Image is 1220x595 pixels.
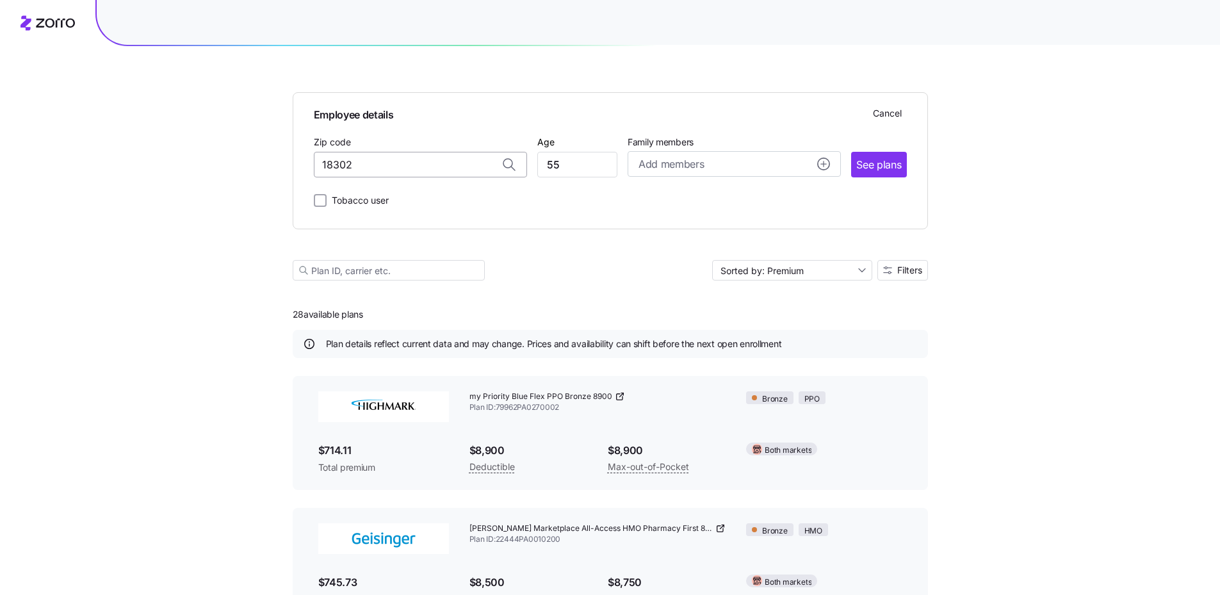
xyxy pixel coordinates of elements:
[326,338,782,350] span: Plan details reflect current data and may change. Prices and availability can shift before the ne...
[293,308,363,321] span: 28 available plans
[804,393,820,405] span: PPO
[868,103,907,124] button: Cancel
[628,151,841,177] button: Add membersadd icon
[897,266,922,275] span: Filters
[638,156,704,172] span: Add members
[469,575,587,591] span: $8,500
[318,575,449,591] span: $745.73
[469,443,587,459] span: $8,900
[851,152,906,177] button: See plans
[608,575,726,591] span: $8,750
[817,158,830,170] svg: add icon
[314,103,394,123] span: Employee details
[537,135,555,149] label: Age
[293,260,485,281] input: Plan ID, carrier etc.
[762,393,788,405] span: Bronze
[314,152,527,177] input: Zip code
[469,459,515,475] span: Deductible
[318,391,449,422] img: Highmark BlueCross BlueShield
[314,135,351,149] label: Zip code
[327,193,389,208] label: Tobacco user
[856,157,901,173] span: See plans
[765,576,811,589] span: Both markets
[537,152,617,177] input: Age
[318,443,449,459] span: $714.11
[628,136,841,149] span: Family members
[318,523,449,554] img: Geisinger
[877,260,928,281] button: Filters
[469,534,726,545] span: Plan ID: 22444PA0010200
[804,525,822,537] span: HMO
[873,107,902,120] span: Cancel
[469,402,726,413] span: Plan ID: 79962PA0270002
[712,260,872,281] input: Sort by
[608,459,689,475] span: Max-out-of-Pocket
[762,525,788,537] span: Bronze
[608,443,726,459] span: $8,900
[469,523,713,534] span: [PERSON_NAME] Marketplace All-Access HMO Pharmacy First 8500
[318,461,449,474] span: Total premium
[765,444,811,457] span: Both markets
[469,391,612,402] span: my Priority Blue Flex PPO Bronze 8900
